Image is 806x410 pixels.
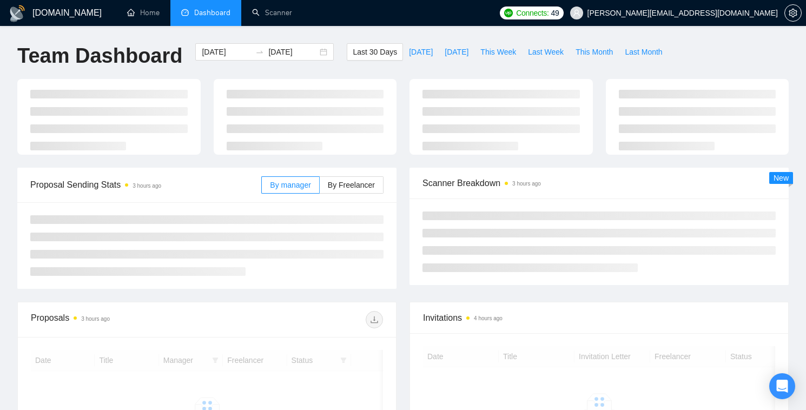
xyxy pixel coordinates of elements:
[268,46,318,58] input: End date
[328,181,375,189] span: By Freelancer
[353,46,397,58] span: Last 30 Days
[347,43,403,61] button: Last 30 Days
[133,183,161,189] time: 3 hours ago
[573,9,580,17] span: user
[769,373,795,399] div: Open Intercom Messenger
[480,46,516,58] span: This Week
[409,46,433,58] span: [DATE]
[30,178,261,191] span: Proposal Sending Stats
[512,181,541,187] time: 3 hours ago
[619,43,668,61] button: Last Month
[31,311,207,328] div: Proposals
[516,7,549,19] span: Connects:
[445,46,468,58] span: [DATE]
[774,174,789,182] span: New
[439,43,474,61] button: [DATE]
[528,46,564,58] span: Last Week
[504,9,513,17] img: upwork-logo.png
[181,9,189,16] span: dashboard
[9,5,26,22] img: logo
[270,181,310,189] span: By manager
[202,46,251,58] input: Start date
[784,9,802,17] a: setting
[255,48,264,56] span: swap-right
[474,315,503,321] time: 4 hours ago
[403,43,439,61] button: [DATE]
[785,9,801,17] span: setting
[551,7,559,19] span: 49
[252,8,292,17] a: searchScanner
[474,43,522,61] button: This Week
[522,43,570,61] button: Last Week
[255,48,264,56] span: to
[422,176,776,190] span: Scanner Breakdown
[127,8,160,17] a: homeHome
[194,8,230,17] span: Dashboard
[81,316,110,322] time: 3 hours ago
[17,43,182,69] h1: Team Dashboard
[625,46,662,58] span: Last Month
[570,43,619,61] button: This Month
[423,311,775,325] span: Invitations
[576,46,613,58] span: This Month
[784,4,802,22] button: setting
